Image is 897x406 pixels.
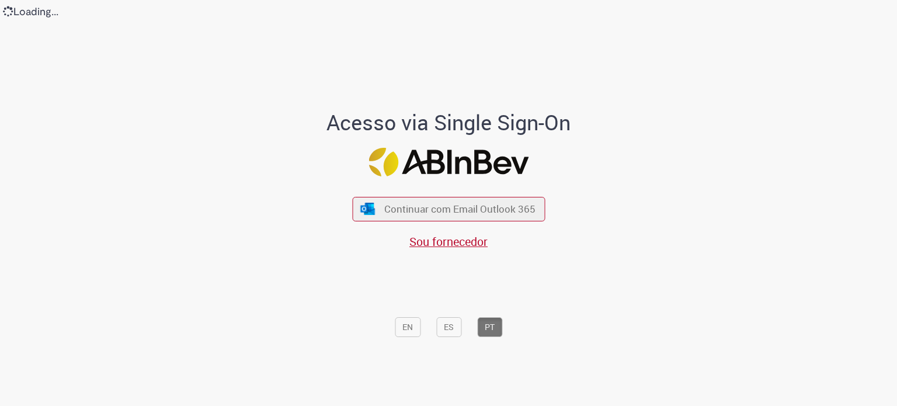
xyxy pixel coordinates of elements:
img: ícone Azure/Microsoft 360 [360,203,376,215]
span: Continuar com Email Outlook 365 [384,202,536,216]
img: Logo ABInBev [368,148,529,176]
button: EN [395,317,420,337]
button: PT [477,317,502,337]
h1: Acesso via Single Sign-On [287,111,611,134]
button: ES [436,317,461,337]
button: ícone Azure/Microsoft 360 Continuar com Email Outlook 365 [352,197,545,221]
a: Sou fornecedor [409,234,488,249]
